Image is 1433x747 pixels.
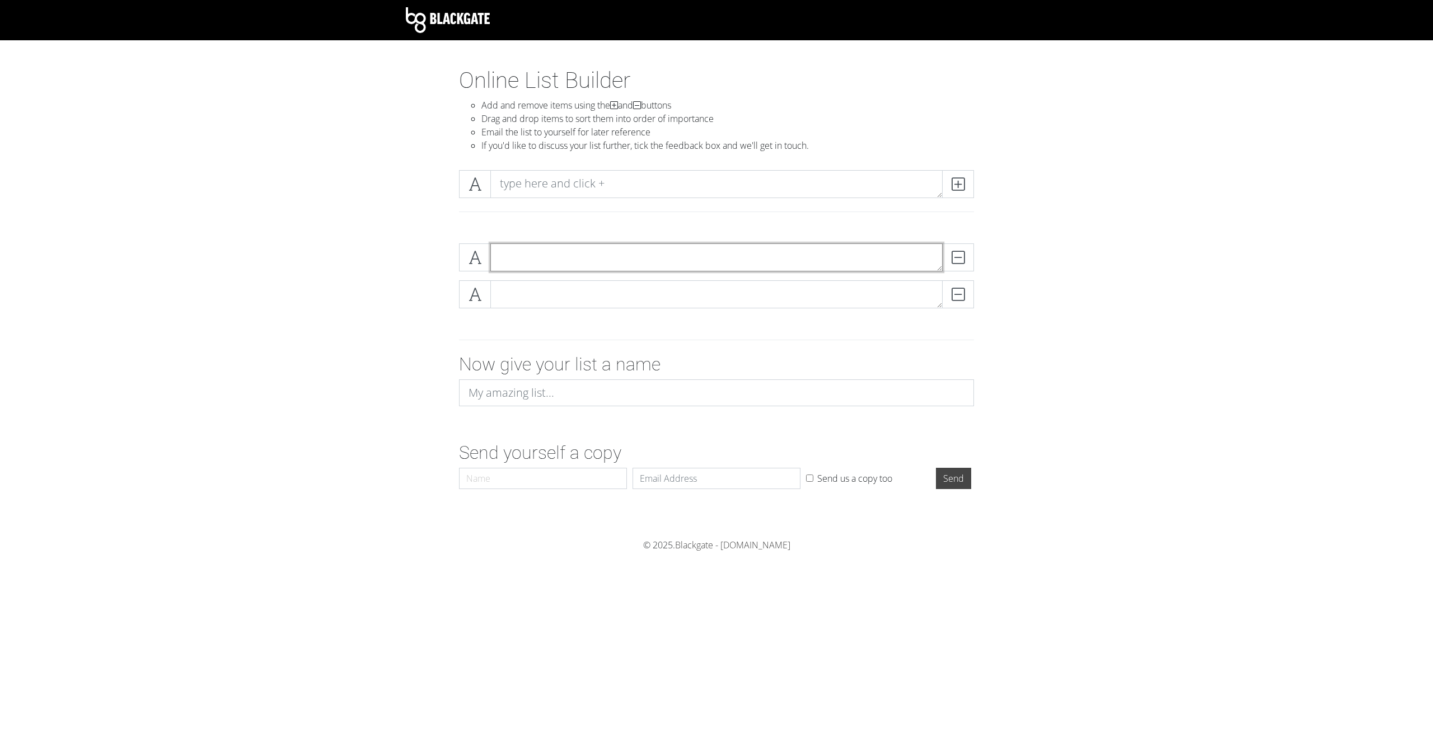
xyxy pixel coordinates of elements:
li: Drag and drop items to sort them into order of importance [481,112,974,125]
div: © 2025. [406,538,1027,552]
a: Blackgate - [DOMAIN_NAME] [675,539,790,551]
li: Email the list to yourself for later reference [481,125,974,139]
h2: Send yourself a copy [459,442,974,463]
li: Add and remove items using the and buttons [481,98,974,112]
label: Send us a copy too [817,472,892,485]
h1: Online List Builder [459,67,974,94]
li: If you'd like to discuss your list further, tick the feedback box and we'll get in touch. [481,139,974,152]
h2: Now give your list a name [459,354,974,375]
input: Send [936,468,971,489]
input: Name [459,468,627,489]
input: My amazing list... [459,379,974,406]
img: Blackgate [406,7,490,33]
input: Email Address [633,468,800,489]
